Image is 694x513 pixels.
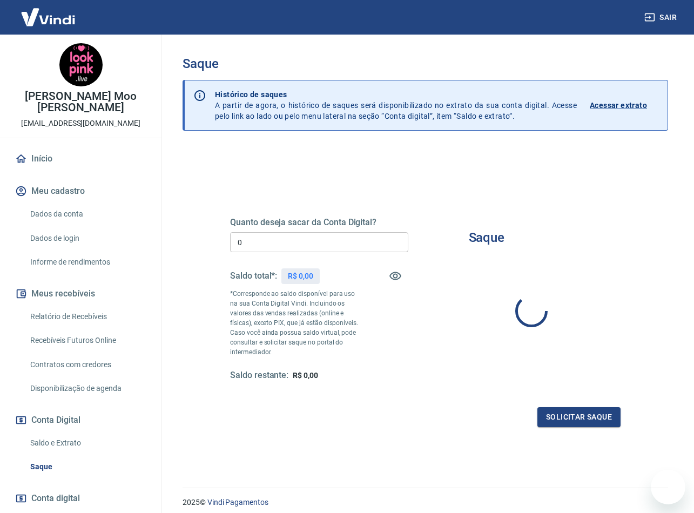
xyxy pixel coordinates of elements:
button: Conta Digital [13,408,149,432]
button: Meu cadastro [13,179,149,203]
a: Início [13,147,149,171]
h3: Saque [183,56,668,71]
p: Histórico de saques [215,89,577,100]
a: Informe de rendimentos [26,251,149,273]
span: R$ 0,00 [293,371,318,380]
a: Contratos com credores [26,354,149,376]
img: f5e2b5f2-de41-4e9a-a4e6-a6c2332be871.jpeg [59,43,103,86]
h5: Saldo restante: [230,370,288,381]
p: A partir de agora, o histórico de saques será disponibilizado no extrato da sua conta digital. Ac... [215,89,577,122]
p: [PERSON_NAME] Moo [PERSON_NAME] [9,91,153,113]
a: Dados da conta [26,203,149,225]
p: Acessar extrato [590,100,647,111]
h5: Quanto deseja sacar da Conta Digital? [230,217,408,228]
p: *Corresponde ao saldo disponível para uso na sua Conta Digital Vindi. Incluindo os valores das ve... [230,289,363,357]
p: 2025 © [183,497,668,508]
a: Disponibilização de agenda [26,377,149,400]
iframe: 메시징 창을 시작하는 버튼 [651,470,685,504]
p: R$ 0,00 [288,271,313,282]
span: Conta digital [31,491,80,506]
h5: Saldo total*: [230,271,277,281]
a: Saldo e Extrato [26,432,149,454]
a: Dados de login [26,227,149,249]
a: Relatório de Recebíveis [26,306,149,328]
a: Saque [26,456,149,478]
button: Meus recebíveis [13,282,149,306]
a: Acessar extrato [590,89,659,122]
img: Vindi [13,1,83,33]
a: Recebíveis Futuros Online [26,329,149,352]
h3: Saque [469,230,505,245]
button: Solicitar saque [537,407,621,427]
a: Conta digital [13,487,149,510]
button: Sair [642,8,681,28]
a: Vindi Pagamentos [207,498,268,507]
p: [EMAIL_ADDRESS][DOMAIN_NAME] [21,118,140,129]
